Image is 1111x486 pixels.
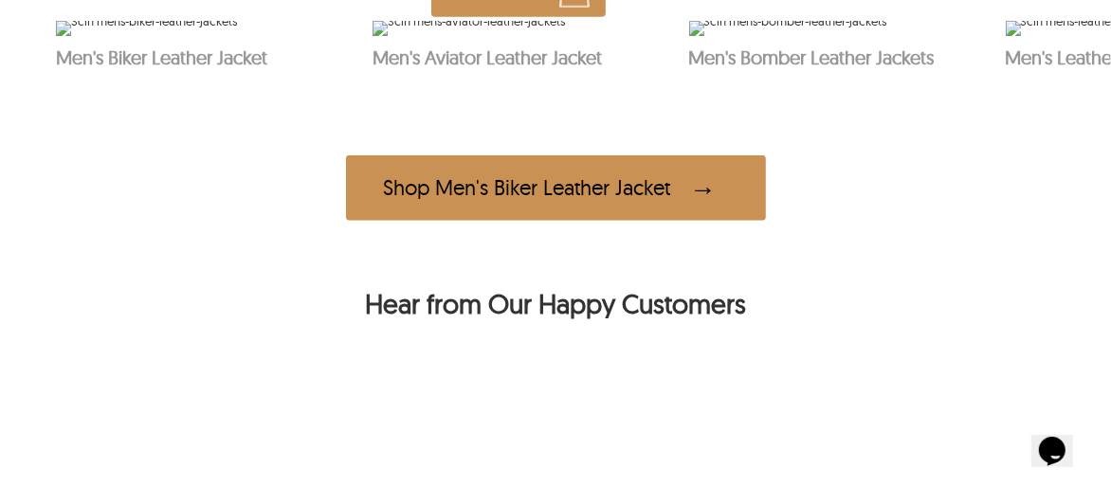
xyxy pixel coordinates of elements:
p: Men's Bomber Leather Jackets [689,45,987,69]
div: Men's Biker Leather Jacket [56,21,354,36]
div: Shop Men's Biker Leather Jacket [346,155,766,221]
img: Scin mens-bomber-leather-jackets [689,21,887,36]
div: Men's Bomber Leather Jackets [689,21,987,36]
a: Scin mens-bomber-leather-jacketscart-iconMen's Bomber Leather Jackets [689,21,987,69]
img: Scin mens-biker-leather-jackets [56,21,237,36]
a: Scin mens-aviator-leather-jacketsSee Productscart-iconMen's Aviator Leather Jacket [373,21,670,69]
iframe: chat widget [1031,410,1092,467]
h2: Hear from Our Happy Customers [56,287,1056,330]
img: Scin mens-aviator-leather-jackets [373,21,565,36]
div: Men's Aviator Leather Jacket [373,21,670,36]
a: Scin mens-biker-leather-jacketscart-iconMen's Biker Leather Jacket [56,21,354,69]
p: Men's Aviator Leather Jacket [373,45,670,69]
p: Men's Biker Leather Jacket [56,45,354,69]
